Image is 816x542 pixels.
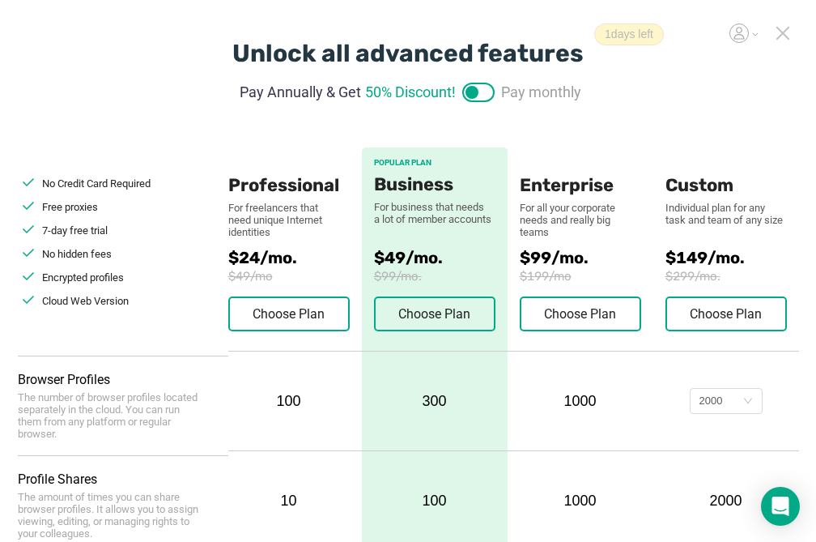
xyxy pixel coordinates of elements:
div: Profile Shares [18,472,228,487]
span: $149/mo. [665,248,799,267]
span: Free proxies [42,201,98,213]
div: Browser Profiles [18,372,228,387]
div: Custom [665,147,787,196]
div: Open Intercom Messenger [761,487,800,526]
div: 10 [228,493,350,510]
div: 1000 [520,393,641,410]
div: 2000 [665,493,787,510]
div: a lot of member accounts [374,213,495,225]
span: Encrypted profiles [42,271,124,284]
span: $49/mo. [374,248,495,267]
div: The number of browser profiles located separately in the cloud. You can run them from any platfor... [18,391,204,440]
button: Choose Plan [520,297,641,331]
span: 7-day free trial [42,224,108,237]
div: 1000 [520,493,641,510]
div: POPULAR PLAN [374,158,495,168]
div: For business that needs [374,201,495,213]
span: $24/mo. [228,248,362,267]
button: Choose Plan [665,297,787,331]
span: No hidden fees [42,248,112,260]
div: For all your corporate needs and really big teams [520,202,641,238]
div: The amount of times you can share browser profiles. It allows you to assign viewing, editing, or ... [18,491,204,540]
div: Unlock all advanced features [232,39,584,68]
span: $99/mo. [374,269,495,284]
span: $199/mo [520,269,665,284]
div: Enterprise [520,147,641,196]
div: Professional [228,147,350,196]
span: Cloud Web Version [42,295,129,307]
div: Business [374,174,495,195]
span: No Credit Card Required [42,177,151,190]
i: icon: down [743,396,753,408]
button: Choose Plan [228,297,350,331]
span: Pay Annually & Get [240,81,361,103]
div: 100 [228,393,350,410]
div: 300 [362,352,508,450]
span: 50% Discount! [365,81,456,103]
span: Pay monthly [501,81,581,103]
div: For freelancers that need unique Internet identities [228,202,334,238]
span: $99/mo. [520,248,665,267]
div: Individual plan for any task and team of any size [665,202,787,226]
div: 2000 [699,389,723,413]
button: Choose Plan [374,297,495,331]
span: $49/mo [228,269,362,284]
span: $299/mo. [665,269,799,284]
span: 1 days left [594,23,664,45]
